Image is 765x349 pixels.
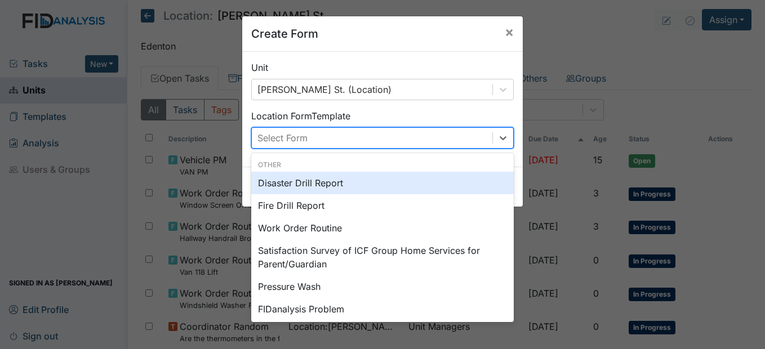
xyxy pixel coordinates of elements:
[251,160,514,170] div: Other
[505,24,514,40] span: ×
[257,83,392,96] div: [PERSON_NAME] St. (Location)
[251,61,268,74] label: Unit
[251,320,514,343] div: HVAC PM
[251,298,514,320] div: FIDanalysis Problem
[251,109,350,123] label: Location Form Template
[257,131,308,145] div: Select Form
[251,275,514,298] div: Pressure Wash
[251,172,514,194] div: Disaster Drill Report
[251,25,318,42] h5: Create Form
[251,194,514,217] div: Fire Drill Report
[251,217,514,239] div: Work Order Routine
[251,239,514,275] div: Satisfaction Survey of ICF Group Home Services for Parent/Guardian
[496,16,523,48] button: Close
